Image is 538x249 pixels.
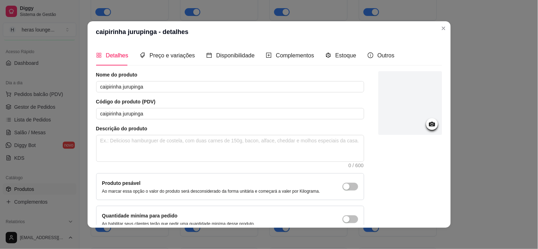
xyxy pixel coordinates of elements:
[96,98,364,105] article: Código do produto (PDV)
[96,125,364,132] article: Descrição do produto
[96,52,102,58] span: appstore
[326,52,331,58] span: code-sandbox
[266,52,272,58] span: plus-square
[102,188,320,194] p: Ao marcar essa opção o valor do produto será desconsiderado da forma unitária e começará a valer ...
[96,108,364,119] input: Ex.: 123
[96,71,364,78] article: Nome do produto
[106,52,128,58] span: Detalhes
[150,52,195,58] span: Preço e variações
[140,52,145,58] span: tags
[102,180,141,186] label: Produto pesável
[368,52,373,58] span: info-circle
[206,52,212,58] span: calendar
[216,52,255,58] span: Disponibilidade
[102,213,178,219] label: Quantidade miníma para pedido
[102,221,255,227] p: Ao habilitar seus clientes terão que pedir uma quantidade miníma desse produto.
[88,21,451,43] header: caipirinha jurupinga - detalhes
[438,23,449,34] button: Close
[378,52,395,58] span: Outros
[335,52,356,58] span: Estoque
[276,52,314,58] span: Complementos
[96,81,364,92] input: Ex.: Hamburguer de costela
